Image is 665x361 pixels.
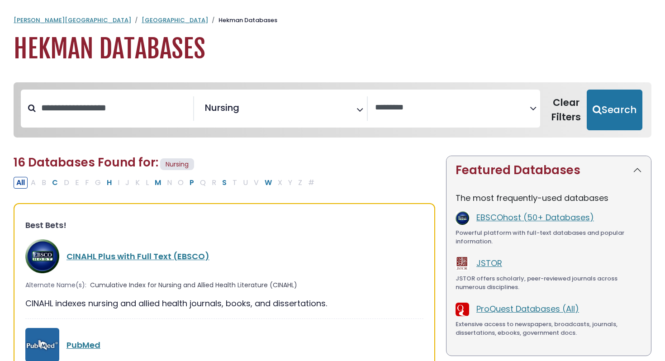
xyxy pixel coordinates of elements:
button: Featured Databases [446,156,651,185]
p: The most frequently-used databases [456,192,642,204]
button: All [14,177,28,189]
a: EBSCOhost (50+ Databases) [476,212,594,223]
li: Hekman Databases [208,16,277,25]
button: Filter Results W [262,177,275,189]
button: Filter Results S [219,177,229,189]
a: JSTOR [476,257,502,269]
textarea: Search [375,103,530,113]
div: CINAHL indexes nursing and allied health journals, books, and dissertations. [25,297,423,309]
div: JSTOR offers scholarly, peer-reviewed journals across numerous disciplines. [456,274,642,292]
button: Filter Results C [49,177,61,189]
a: [GEOGRAPHIC_DATA] [142,16,208,24]
span: Alternate Name(s): [25,280,86,290]
span: Nursing [160,158,194,171]
h3: Best Bets! [25,220,423,230]
div: Extensive access to newspapers, broadcasts, journals, dissertations, ebooks, government docs. [456,320,642,337]
textarea: Search [241,106,247,115]
input: Search database by title or keyword [36,100,193,115]
button: Submit for Search Results [587,90,642,130]
span: Cumulative Index for Nursing and Allied Health Literature (CINAHL) [90,280,297,290]
button: Clear Filters [546,90,587,130]
a: [PERSON_NAME][GEOGRAPHIC_DATA] [14,16,131,24]
a: CINAHL Plus with Full Text (EBSCO) [66,251,209,262]
button: Filter Results H [104,177,114,189]
nav: Search filters [14,82,651,138]
li: Nursing [201,101,239,114]
button: Filter Results P [187,177,197,189]
span: Nursing [205,101,239,114]
button: Filter Results M [152,177,164,189]
h1: Hekman Databases [14,34,651,64]
span: 16 Databases Found for: [14,154,158,171]
nav: breadcrumb [14,16,651,25]
div: Alpha-list to filter by first letter of database name [14,176,318,188]
div: Powerful platform with full-text databases and popular information. [456,228,642,246]
a: ProQuest Databases (All) [476,303,579,314]
a: PubMed [66,339,100,351]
